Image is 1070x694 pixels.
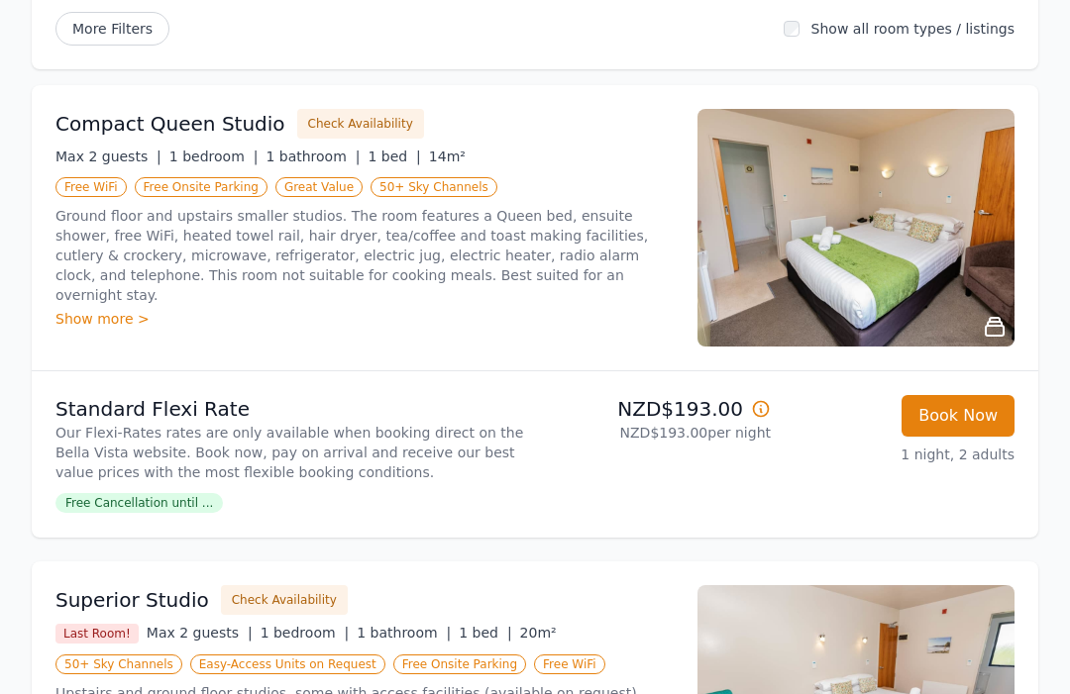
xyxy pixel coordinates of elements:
h3: Compact Queen Studio [55,110,285,138]
p: NZD$193.00 per night [543,423,771,443]
span: 1 bathroom | [357,625,451,641]
span: 14m² [429,149,466,164]
span: Great Value [275,177,363,197]
button: Check Availability [221,585,348,615]
span: Free WiFi [534,654,605,674]
button: Check Availability [297,109,424,139]
span: Free Onsite Parking [135,177,267,197]
span: 1 bathroom | [266,149,360,164]
span: 1 bed | [459,625,511,641]
span: Free Cancellation until ... [55,493,223,513]
span: 20m² [520,625,557,641]
p: Ground floor and upstairs smaller studios. The room features a Queen bed, ensuite shower, free Wi... [55,206,674,305]
span: 1 bedroom | [261,625,350,641]
span: Easy-Access Units on Request [190,654,385,674]
span: Free Onsite Parking [393,654,526,674]
h3: Superior Studio [55,586,209,614]
div: Show more > [55,309,674,329]
span: 1 bed | [368,149,420,164]
p: NZD$193.00 [543,395,771,423]
span: Free WiFi [55,177,127,197]
span: 1 bedroom | [169,149,259,164]
span: Max 2 guests | [147,625,253,641]
label: Show all room types / listings [811,21,1015,37]
span: Max 2 guests | [55,149,161,164]
span: Last Room! [55,624,139,644]
span: 50+ Sky Channels [371,177,497,197]
span: More Filters [55,12,169,46]
p: Our Flexi-Rates rates are only available when booking direct on the Bella Vista website. Book now... [55,423,527,482]
p: 1 night, 2 adults [787,445,1015,464]
button: Book Now [902,395,1015,437]
p: Standard Flexi Rate [55,395,527,423]
span: 50+ Sky Channels [55,654,182,674]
